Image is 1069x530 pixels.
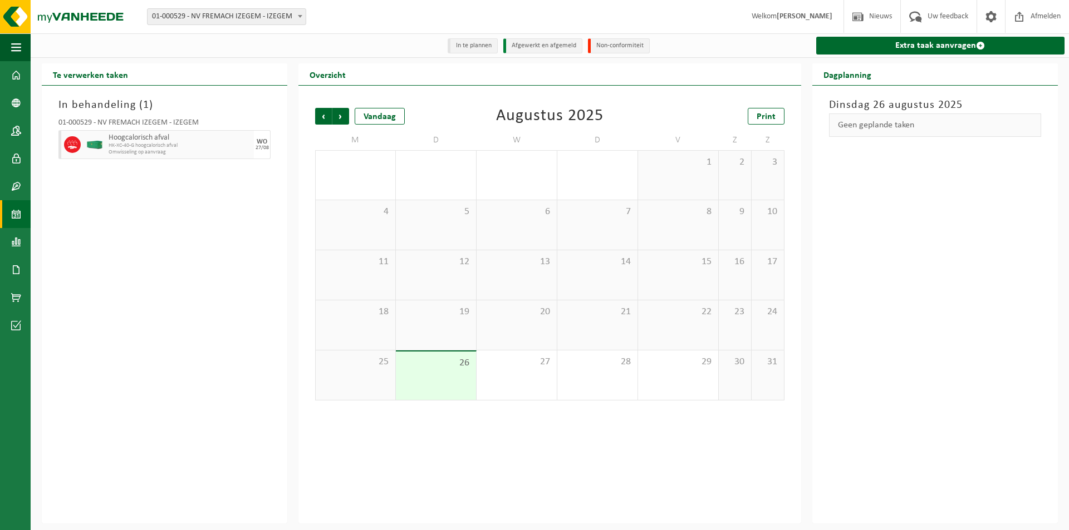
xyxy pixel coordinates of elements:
span: 13 [482,256,551,268]
span: 18 [321,306,390,318]
h2: Dagplanning [812,63,882,85]
h3: Dinsdag 26 augustus 2025 [829,97,1041,113]
span: HK-XC-40-G hoogcalorisch afval [109,142,251,149]
div: Geen geplande taken [829,113,1041,137]
span: 21 [563,306,632,318]
span: 7 [563,206,632,218]
span: 17 [757,256,778,268]
span: 5 [401,206,470,218]
span: 01-000529 - NV FREMACH IZEGEM - IZEGEM [147,8,306,25]
div: 27/08 [256,145,269,151]
span: 22 [644,306,713,318]
li: In te plannen [448,38,498,53]
li: Afgewerkt en afgemeld [503,38,582,53]
span: 27 [482,356,551,368]
span: 28 [563,356,632,368]
span: 26 [401,357,470,369]
span: 20 [482,306,551,318]
td: D [557,130,638,150]
span: Hoogcalorisch afval [109,133,251,142]
span: 6 [482,206,551,218]
span: 01-000529 - NV FREMACH IZEGEM - IZEGEM [148,9,306,24]
td: D [396,130,477,150]
h2: Te verwerken taken [42,63,139,85]
span: 11 [321,256,390,268]
span: 4 [321,206,390,218]
span: 24 [757,306,778,318]
span: 10 [757,206,778,218]
span: 3 [757,156,778,169]
td: V [638,130,719,150]
h3: In behandeling ( ) [58,97,271,113]
span: 30 [724,356,746,368]
div: WO [257,138,267,145]
span: Vorige [315,108,332,125]
div: 01-000529 - NV FREMACH IZEGEM - IZEGEM [58,119,271,130]
div: Augustus 2025 [496,108,604,125]
span: 29 [644,356,713,368]
td: Z [752,130,784,150]
div: Vandaag [355,108,405,125]
span: 12 [401,256,470,268]
td: W [477,130,557,150]
span: 2 [724,156,746,169]
td: M [315,130,396,150]
span: Print [757,112,776,121]
li: Non-conformiteit [588,38,650,53]
td: Z [719,130,752,150]
span: 15 [644,256,713,268]
img: HK-XC-40-GN-00 [86,141,103,149]
h2: Overzicht [298,63,357,85]
a: Extra taak aanvragen [816,37,1065,55]
a: Print [748,108,784,125]
strong: [PERSON_NAME] [777,12,832,21]
span: Omwisseling op aanvraag [109,149,251,156]
span: 9 [724,206,746,218]
span: 25 [321,356,390,368]
span: 14 [563,256,632,268]
span: Volgende [332,108,349,125]
span: 1 [143,100,149,111]
span: 16 [724,256,746,268]
span: 31 [757,356,778,368]
span: 1 [644,156,713,169]
span: 23 [724,306,746,318]
span: 19 [401,306,470,318]
span: 8 [644,206,713,218]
